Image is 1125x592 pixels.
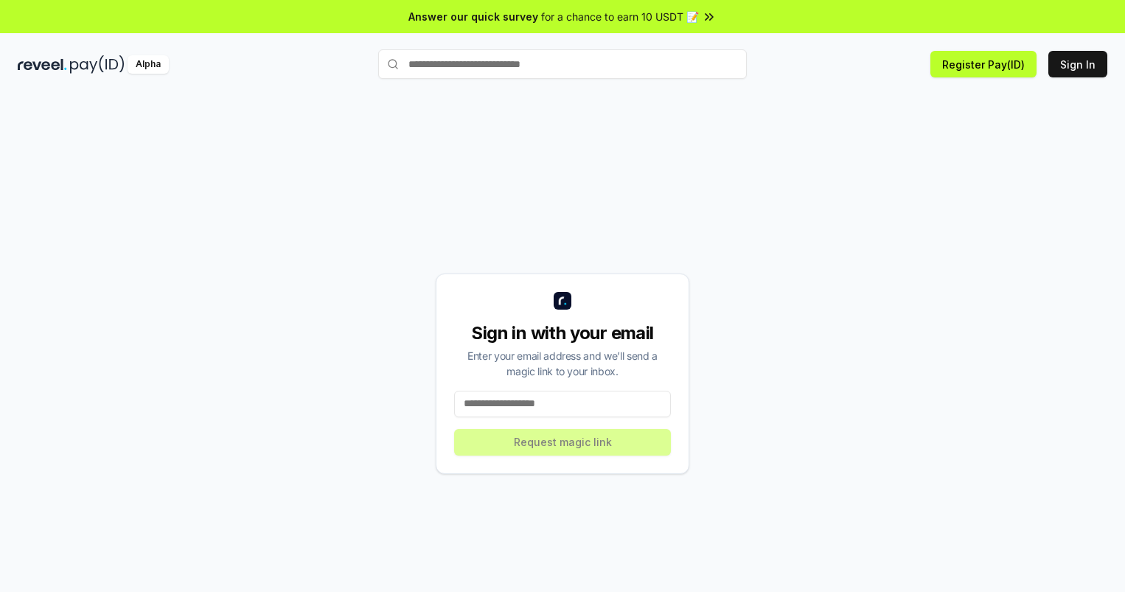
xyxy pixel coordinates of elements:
div: Alpha [128,55,169,74]
img: reveel_dark [18,55,67,74]
div: Sign in with your email [454,321,671,345]
img: logo_small [554,292,571,310]
button: Register Pay(ID) [930,51,1037,77]
button: Sign In [1048,51,1107,77]
div: Enter your email address and we’ll send a magic link to your inbox. [454,348,671,379]
img: pay_id [70,55,125,74]
span: Answer our quick survey [408,9,538,24]
span: for a chance to earn 10 USDT 📝 [541,9,699,24]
